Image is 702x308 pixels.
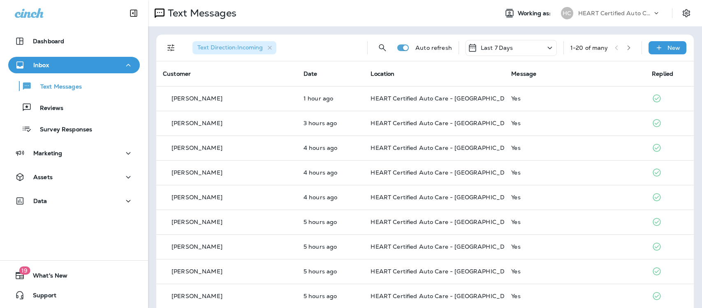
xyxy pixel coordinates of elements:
p: Text Messages [164,7,236,19]
p: Sep 9, 2025 09:11 AM [304,268,358,275]
p: Sep 9, 2025 09:15 AM [304,243,358,250]
p: Sep 9, 2025 09:39 AM [304,219,358,225]
div: Yes [511,268,639,275]
p: [PERSON_NAME] [171,293,222,299]
p: [PERSON_NAME] [171,145,222,151]
p: Sep 9, 2025 09:05 AM [304,293,358,299]
button: Survey Responses [8,120,140,138]
p: Sep 9, 2025 10:16 AM [304,194,358,201]
button: Reviews [8,99,140,116]
button: Search Messages [374,40,391,56]
div: HC [561,7,573,19]
div: Yes [511,120,639,126]
p: Sep 9, 2025 10:20 AM [304,169,358,176]
p: [PERSON_NAME] [171,169,222,176]
span: HEART Certified Auto Care - [GEOGRAPHIC_DATA] [371,218,518,226]
button: Marketing [8,145,140,161]
p: Text Messages [32,83,82,91]
div: Yes [511,95,639,102]
p: [PERSON_NAME] [171,95,222,102]
p: Marketing [33,150,62,156]
p: Dashboard [33,38,64,44]
div: Text Direction:Incoming [192,41,276,54]
span: HEART Certified Auto Care - [GEOGRAPHIC_DATA] [371,268,518,275]
p: New [667,44,680,51]
span: HEART Certified Auto Care - [GEOGRAPHIC_DATA] [371,292,518,300]
p: HEART Certified Auto Care [578,10,652,16]
span: Text Direction : Incoming [197,44,263,51]
p: Auto refresh [415,44,452,51]
span: Customer [163,70,191,77]
span: HEART Certified Auto Care - [GEOGRAPHIC_DATA] [371,119,518,127]
span: What's New [25,272,67,282]
button: Assets [8,169,140,185]
span: HEART Certified Auto Care - [GEOGRAPHIC_DATA] [371,169,518,176]
span: Support [25,292,56,302]
p: Sep 9, 2025 01:45 PM [304,95,358,102]
span: HEART Certified Auto Care - [GEOGRAPHIC_DATA] [371,194,518,201]
span: Working as: [518,10,553,17]
button: Support [8,287,140,303]
p: Survey Responses [32,126,92,134]
p: [PERSON_NAME] [171,219,222,225]
p: Data [33,198,47,204]
p: [PERSON_NAME] [171,194,222,201]
button: 19What's New [8,267,140,284]
button: Collapse Sidebar [122,5,145,21]
div: Yes [511,293,639,299]
span: Date [304,70,317,77]
p: Sep 9, 2025 11:28 AM [304,120,358,126]
span: HEART Certified Auto Care - [GEOGRAPHIC_DATA] [371,243,518,250]
button: Inbox [8,57,140,73]
p: Sep 9, 2025 10:53 AM [304,145,358,151]
span: HEART Certified Auto Care - [GEOGRAPHIC_DATA] [371,95,518,102]
button: Filters [163,40,179,56]
button: Data [8,193,140,209]
div: Yes [511,219,639,225]
p: [PERSON_NAME] [171,243,222,250]
span: Message [511,70,536,77]
button: Dashboard [8,33,140,49]
div: 1 - 20 of many [570,44,608,51]
p: Assets [33,174,53,180]
div: Yes [511,145,639,151]
div: Yes [511,243,639,250]
span: 19 [19,266,30,275]
div: Yes [511,194,639,201]
div: Yes [511,169,639,176]
p: [PERSON_NAME] [171,268,222,275]
p: Last 7 Days [481,44,513,51]
button: Settings [679,6,694,21]
span: HEART Certified Auto Care - [GEOGRAPHIC_DATA] [371,144,518,152]
button: Text Messages [8,77,140,95]
p: Reviews [32,105,63,112]
p: [PERSON_NAME] [171,120,222,126]
p: Inbox [33,62,49,68]
span: Location [371,70,394,77]
span: Replied [652,70,673,77]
